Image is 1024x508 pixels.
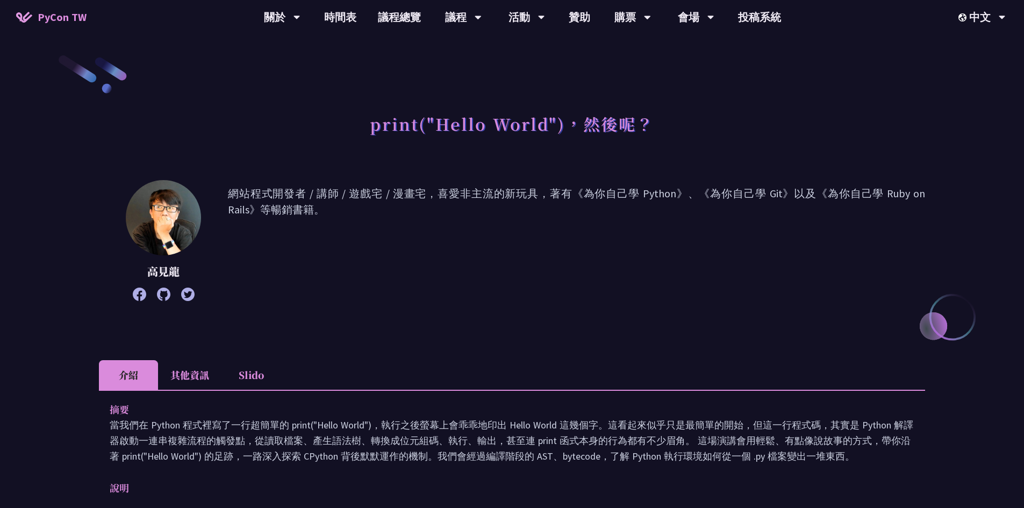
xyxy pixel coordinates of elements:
[958,13,969,22] img: Locale Icon
[16,12,32,23] img: Home icon of PyCon TW 2025
[110,480,893,496] p: 說明
[370,108,654,140] h1: print("Hello World")，然後呢？
[126,263,201,280] p: 高見龍
[126,180,201,255] img: 高見龍
[99,360,158,390] li: 介紹
[228,185,925,296] p: 網站程式開發者 / 講師 / 遊戲宅 / 漫畫宅，喜愛非主流的新玩具，著有《為你自己學 Python》、《為你自己學 Git》以及《為你自己學 Ruby on Rails》等暢銷書籍。
[110,402,893,417] p: 摘要
[158,360,221,390] li: 其他資訊
[38,9,87,25] span: PyCon TW
[5,4,97,31] a: PyCon TW
[110,417,914,464] p: 當我們在 Python 程式裡寫了一行超簡單的 print("Hello World")，執行之後螢幕上會乖乖地印出 Hello World 這幾個字。這看起來似乎只是最簡單的開始，但這一行程式...
[221,360,281,390] li: Slido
